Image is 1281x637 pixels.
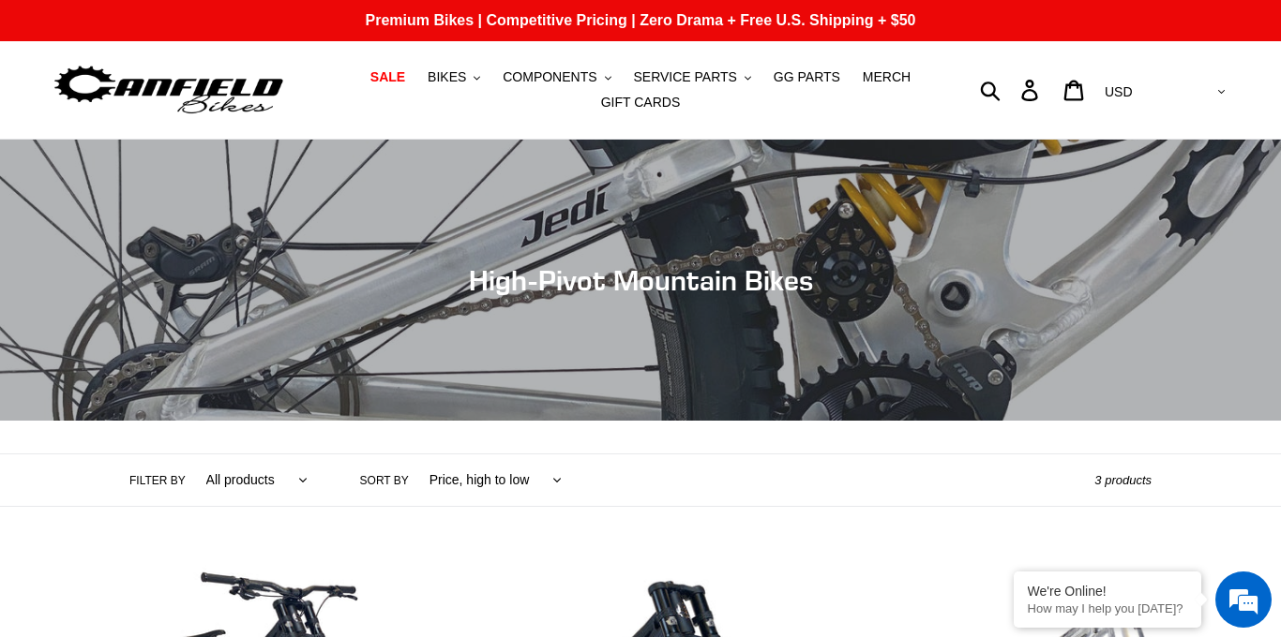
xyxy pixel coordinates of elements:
[764,65,850,90] a: GG PARTS
[503,69,596,85] span: COMPONENTS
[493,65,620,90] button: COMPONENTS
[624,65,760,90] button: SERVICE PARTS
[1028,601,1187,615] p: How may I help you today?
[129,472,186,489] label: Filter by
[360,472,409,489] label: Sort by
[774,69,840,85] span: GG PARTS
[863,69,911,85] span: MERCH
[853,65,920,90] a: MERCH
[469,263,813,297] span: High-Pivot Mountain Bikes
[633,69,736,85] span: SERVICE PARTS
[592,90,690,115] a: GIFT CARDS
[370,69,405,85] span: SALE
[428,69,466,85] span: BIKES
[1094,473,1152,487] span: 3 products
[361,65,414,90] a: SALE
[52,61,286,120] img: Canfield Bikes
[1028,584,1187,599] div: We're Online!
[601,95,681,111] span: GIFT CARDS
[418,65,490,90] button: BIKES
